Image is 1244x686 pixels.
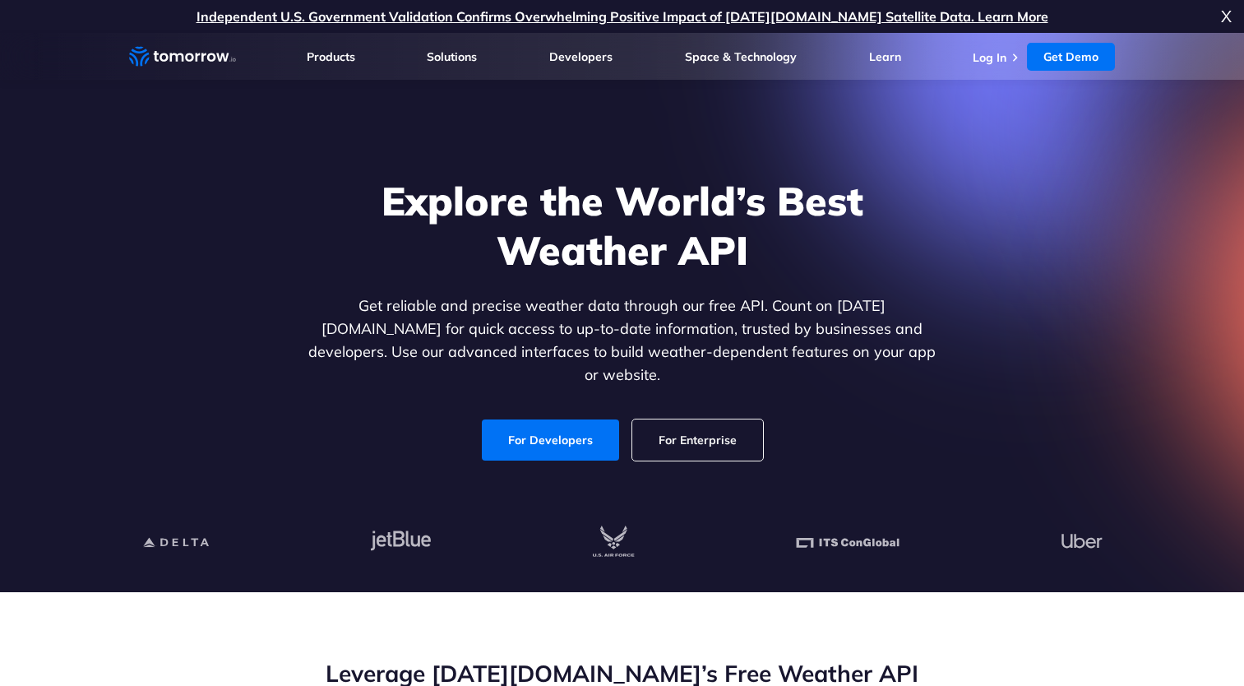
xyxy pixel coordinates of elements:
a: For Developers [482,419,619,461]
a: Solutions [427,49,477,64]
a: Developers [549,49,613,64]
a: Space & Technology [685,49,797,64]
a: Get Demo [1027,43,1115,71]
a: Learn [869,49,901,64]
a: Independent U.S. Government Validation Confirms Overwhelming Positive Impact of [DATE][DOMAIN_NAM... [197,8,1048,25]
a: Log In [973,50,1006,65]
a: Products [307,49,355,64]
p: Get reliable and precise weather data through our free API. Count on [DATE][DOMAIN_NAME] for quic... [305,294,940,387]
a: Home link [129,44,236,69]
a: For Enterprise [632,419,763,461]
h1: Explore the World’s Best Weather API [305,176,940,275]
